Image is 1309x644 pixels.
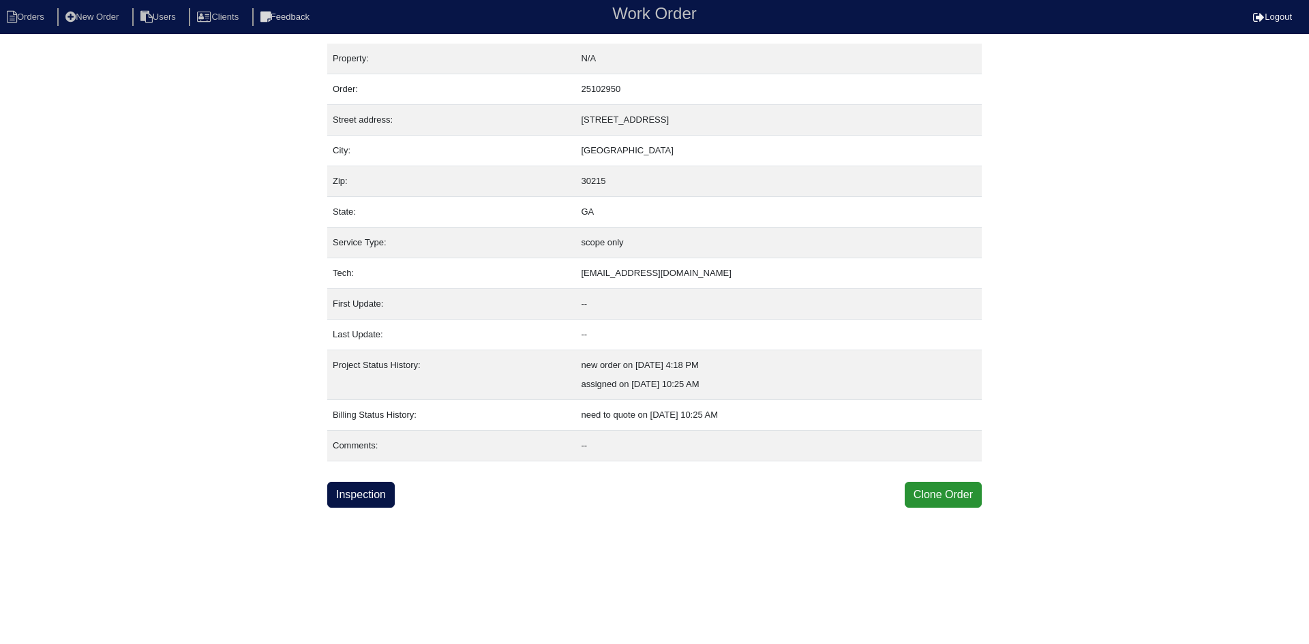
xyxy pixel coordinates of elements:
td: Project Status History: [327,350,575,400]
td: [GEOGRAPHIC_DATA] [575,136,982,166]
td: Billing Status History: [327,400,575,431]
li: Feedback [252,8,320,27]
td: 25102950 [575,74,982,105]
td: Service Type: [327,228,575,258]
td: -- [575,320,982,350]
a: Clients [189,12,250,22]
a: New Order [57,12,130,22]
td: Order: [327,74,575,105]
td: -- [575,289,982,320]
li: Clients [189,8,250,27]
li: New Order [57,8,130,27]
a: Users [132,12,187,22]
div: new order on [DATE] 4:18 PM [581,356,976,375]
td: [EMAIL_ADDRESS][DOMAIN_NAME] [575,258,982,289]
td: GA [575,197,982,228]
td: Last Update: [327,320,575,350]
td: Property: [327,44,575,74]
td: [STREET_ADDRESS] [575,105,982,136]
td: State: [327,197,575,228]
div: need to quote on [DATE] 10:25 AM [581,405,976,425]
td: Comments: [327,431,575,461]
a: Logout [1253,12,1292,22]
a: Inspection [327,482,395,508]
td: N/A [575,44,982,74]
td: -- [575,431,982,461]
td: City: [327,136,575,166]
div: assigned on [DATE] 10:25 AM [581,375,976,394]
td: Tech: [327,258,575,289]
td: First Update: [327,289,575,320]
button: Clone Order [905,482,982,508]
td: 30215 [575,166,982,197]
td: scope only [575,228,982,258]
li: Users [132,8,187,27]
td: Zip: [327,166,575,197]
td: Street address: [327,105,575,136]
